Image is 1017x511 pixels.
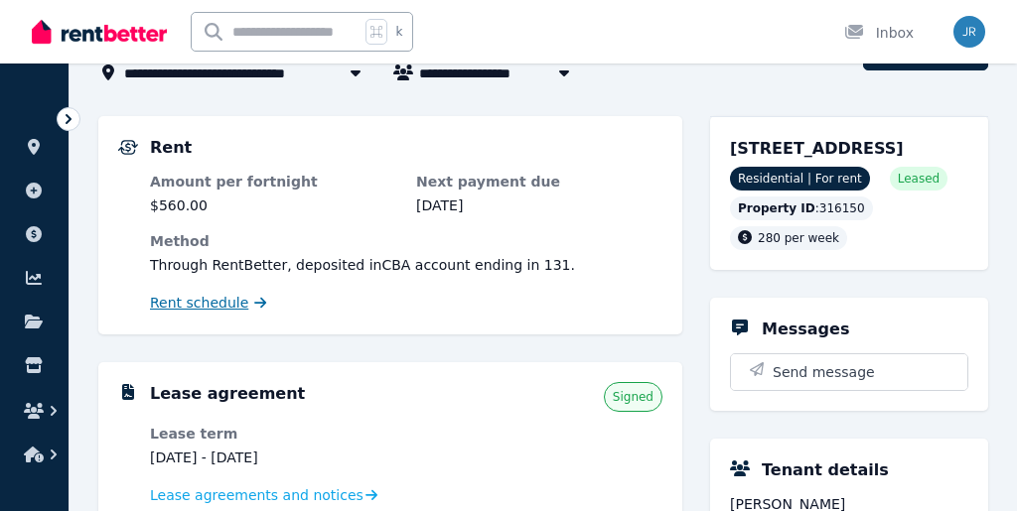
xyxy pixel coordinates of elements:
span: Through RentBetter , deposited in CBA account ending in 131 . [150,257,575,273]
span: Rent schedule [150,293,248,313]
h5: Tenant details [762,458,889,482]
h5: Messages [762,318,849,341]
h5: Rent [150,136,192,160]
a: Lease agreements and notices [150,485,377,505]
dt: Amount per fortnight [150,172,396,192]
span: 280 per week [758,231,839,245]
span: Signed [613,389,654,405]
img: Rental Payments [118,140,138,155]
dt: Next payment due [416,172,662,192]
button: Send message [731,354,967,390]
span: Leased [898,171,940,187]
span: Property ID [738,200,815,216]
div: Inbox [844,23,914,43]
div: : 316150 [730,196,873,220]
span: [STREET_ADDRESS] [730,139,904,158]
span: Residential | For rent [730,167,870,191]
span: k [395,24,402,40]
img: RentBetter [32,17,167,47]
dd: $560.00 [150,195,396,215]
dt: Method [150,231,662,251]
span: Lease agreements and notices [150,485,363,505]
h5: Lease agreement [150,382,305,406]
dd: [DATE] [416,195,662,215]
dt: Lease term [150,424,396,444]
img: Jun Rey Lahoylahoy [953,16,985,48]
span: Send message [773,362,875,382]
a: Rent schedule [150,293,267,313]
dd: [DATE] - [DATE] [150,447,396,467]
